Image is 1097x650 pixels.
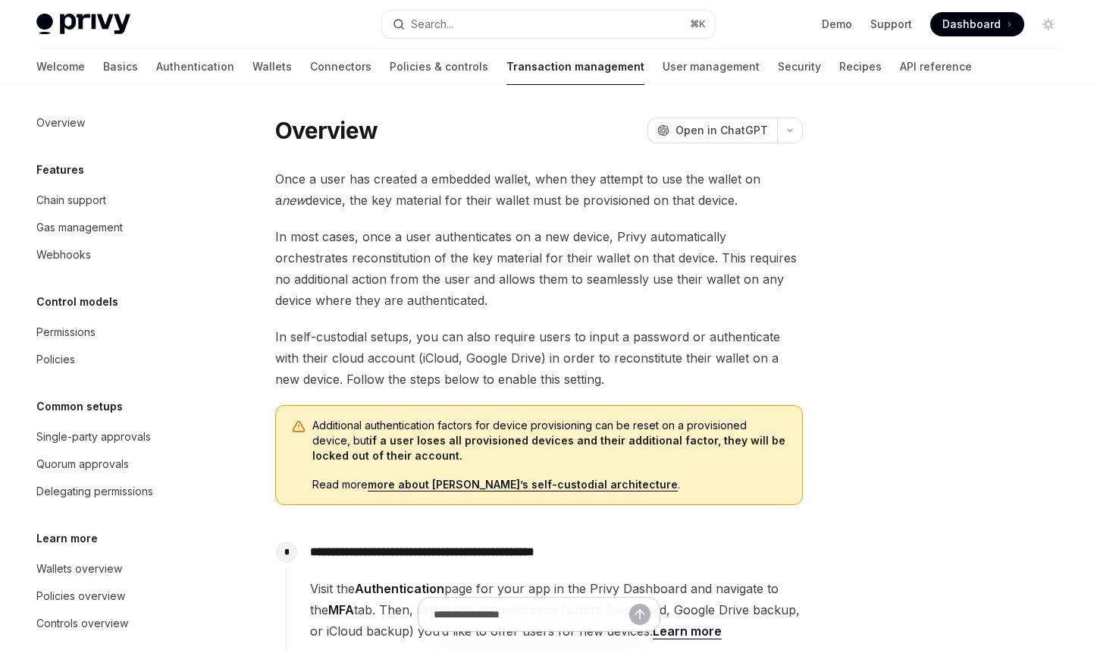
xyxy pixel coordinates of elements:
strong: if a user loses all provisioned devices and their additional factor, they will be locked out of t... [312,434,785,462]
a: Single-party approvals [24,423,218,451]
a: Policies & controls [390,49,488,85]
a: Authentication [156,49,234,85]
button: Open in ChatGPT [647,118,777,143]
strong: Authentication [355,581,444,596]
a: Policies [24,346,218,373]
a: Support [870,17,912,32]
a: Dashboard [930,12,1024,36]
div: Search... [411,15,453,33]
a: Recipes [839,49,882,85]
a: Connectors [310,49,371,85]
a: Quorum approvals [24,451,218,478]
span: Visit the page for your app in the Privy Dashboard and navigate to the tab. Then, select the auth... [310,578,802,642]
a: Chain support [24,187,218,214]
a: Basics [103,49,138,85]
a: Controls overview [24,610,218,637]
a: Overview [24,109,218,137]
div: Permissions [36,323,96,341]
a: Policies overview [24,582,218,610]
h1: Overview [275,117,378,144]
a: Gas management [24,214,218,241]
a: Transaction management [506,49,644,85]
em: new [282,193,306,208]
div: Chain support [36,191,106,209]
a: Welcome [36,49,85,85]
a: Wallets overview [24,555,218,582]
span: In most cases, once a user authenticates on a new device, Privy automatically orchestrates recons... [275,226,803,311]
a: Demo [822,17,852,32]
h5: Features [36,161,84,179]
a: User management [663,49,760,85]
a: Wallets [252,49,292,85]
a: more about [PERSON_NAME]’s self-custodial architecture [368,478,678,491]
span: In self-custodial setups, you can also require users to input a password or authenticate with the... [275,326,803,390]
span: Additional authentication factors for device provisioning can be reset on a provisioned device, but [312,418,787,463]
div: Controls overview [36,614,128,633]
span: Once a user has created a embedded wallet, when they attempt to use the wallet on a device, the k... [275,168,803,211]
div: Wallets overview [36,560,122,578]
a: Permissions [24,319,218,346]
div: Single-party approvals [36,428,151,446]
div: Quorum approvals [36,455,129,473]
div: Policies overview [36,587,125,605]
div: Gas management [36,218,123,237]
svg: Warning [291,419,306,435]
div: Delegating permissions [36,482,153,501]
button: Toggle dark mode [1036,12,1061,36]
span: Open in ChatGPT [675,123,768,138]
a: Security [778,49,821,85]
span: Read more . [312,477,787,492]
span: ⌘ K [690,18,706,30]
a: Delegating permissions [24,478,218,505]
a: API reference [900,49,972,85]
a: Webhooks [24,241,218,268]
img: light logo [36,14,130,35]
div: Policies [36,350,75,369]
button: Send message [629,604,650,625]
button: Search...⌘K [382,11,716,38]
h5: Control models [36,293,118,311]
span: Dashboard [942,17,1001,32]
div: Webhooks [36,246,91,264]
h5: Learn more [36,529,98,548]
h5: Common setups [36,397,123,416]
div: Overview [36,114,85,132]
